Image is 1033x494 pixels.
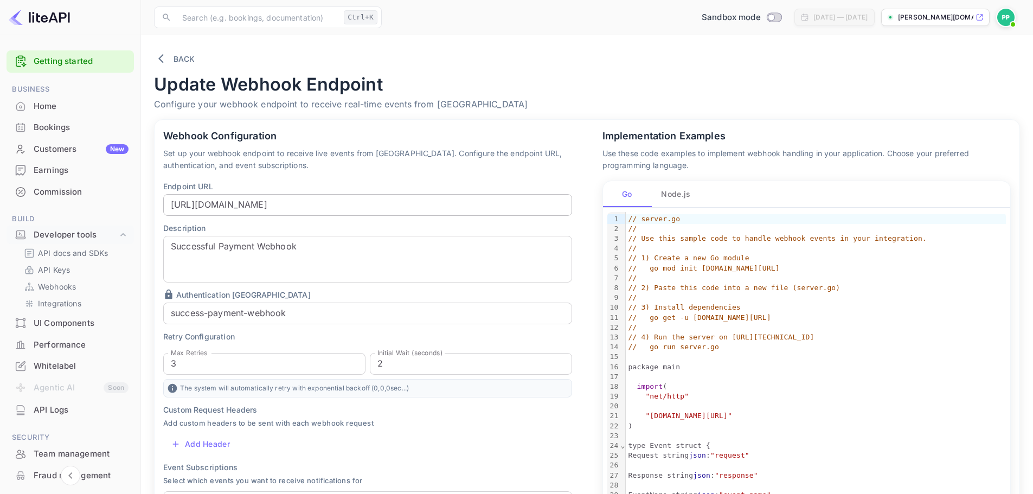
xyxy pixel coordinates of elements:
[607,313,620,323] div: 11
[7,335,134,355] a: Performance
[163,129,572,143] p: Webhook Configuration
[7,444,134,465] div: Team management
[163,418,572,429] span: Add custom headers to be sent with each webhook request
[154,98,1020,111] p: Configure your webhook endpoint to receive real-time events from [GEOGRAPHIC_DATA]
[38,281,76,292] p: Webhooks
[7,96,134,116] a: Home
[7,139,134,160] div: CustomersNew
[7,160,134,180] a: Earnings
[607,303,620,312] div: 10
[7,50,134,73] div: Getting started
[34,55,129,68] a: Getting started
[7,84,134,95] span: Business
[710,451,749,459] span: "request"
[7,117,134,137] a: Bookings
[628,234,926,242] span: // Use this sample code to handle webhook events in your integration.
[607,342,620,352] div: 14
[7,226,134,245] div: Developer tools
[163,433,239,455] button: Add Header
[628,224,637,233] span: //
[34,317,129,330] div: UI Components
[607,471,620,480] div: 27
[602,129,1011,143] p: Implementation Examples
[377,348,442,357] label: Initial Wait (seconds)
[7,313,134,334] div: UI Components
[7,465,134,485] a: Fraud management
[607,264,620,273] div: 6
[163,194,572,216] input: https://your-domain.com/webhook
[626,421,1006,431] div: )
[24,264,125,275] a: API Keys
[163,461,572,473] p: Event Subscriptions
[34,360,129,373] div: Whitelabel
[628,254,749,262] span: // 1) Create a new Go module
[628,215,680,223] span: // server.go
[626,362,1006,372] div: package main
[607,273,620,283] div: 7
[7,182,134,202] a: Commission
[607,234,620,243] div: 3
[607,460,620,470] div: 26
[628,343,719,351] span: // go run server.go
[154,48,201,69] button: Back
[163,147,572,172] p: Set up your webhook endpoint to receive live events from [GEOGRAPHIC_DATA]. Configure the endpoin...
[34,470,129,482] div: Fraud management
[7,117,134,138] div: Bookings
[997,9,1015,26] img: Paul Peddrick
[34,100,129,113] div: Home
[607,401,620,411] div: 20
[171,348,207,357] label: Max Retries
[7,444,134,464] a: Team management
[626,471,1006,480] div: Response string :
[171,240,564,278] textarea: Successful Payment Webhook
[628,303,740,311] span: // 3) Install dependencies
[34,448,129,460] div: Team management
[626,441,1006,451] div: type Event struct {
[34,229,118,241] div: Developer tools
[38,264,70,275] p: API Keys
[607,332,620,342] div: 13
[607,392,620,401] div: 19
[603,181,652,207] button: Go
[607,451,620,460] div: 25
[7,335,134,356] div: Performance
[602,147,1011,172] p: Use these code examples to implement webhook handling in your application. Choose your preferred ...
[34,339,129,351] div: Performance
[344,10,377,24] div: Ctrl+K
[20,296,130,311] div: Integrations
[34,404,129,416] div: API Logs
[163,331,572,342] p: Retry Configuration
[607,293,620,303] div: 9
[7,432,134,444] span: Security
[626,382,1006,392] div: (
[38,298,81,309] p: Integrations
[628,284,840,292] span: // 2) Paste this code into a new file (server.go)
[61,466,80,485] button: Collapse navigation
[637,382,663,390] span: import
[645,412,732,420] span: "[DOMAIN_NAME][URL]"
[7,182,134,203] div: Commission
[24,247,125,259] a: API docs and SDKs
[20,279,130,294] div: Webhooks
[626,451,1006,460] div: Request string :
[898,12,973,22] p: [PERSON_NAME][DOMAIN_NAME]...
[34,186,129,198] div: Commission
[163,181,572,192] p: Endpoint URL
[163,404,572,415] p: Custom Request Headers
[24,281,125,292] a: Webhooks
[7,313,134,333] a: UI Components
[7,96,134,117] div: Home
[607,372,620,382] div: 17
[176,7,339,28] input: Search (e.g. bookings, documentation)
[607,431,620,441] div: 23
[645,392,689,400] span: "net/http"
[7,160,134,181] div: Earnings
[607,411,620,421] div: 21
[813,12,868,22] div: [DATE] — [DATE]
[163,379,572,397] p: The system will automatically retry with exponential backoff ( 0 , 0 , 0 sec...)
[697,11,786,24] div: Switch to Production mode
[163,289,572,300] p: Authentication [GEOGRAPHIC_DATA]
[163,303,572,324] input: Enter your secret token for authentication
[628,323,637,331] span: //
[38,247,108,259] p: API docs and SDKs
